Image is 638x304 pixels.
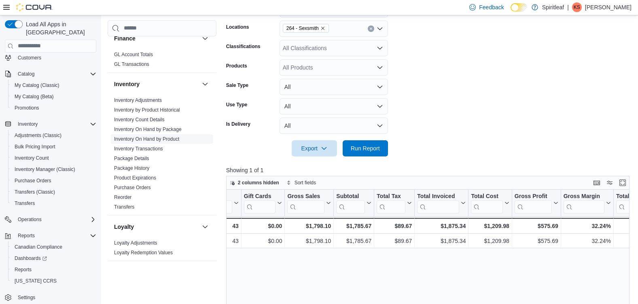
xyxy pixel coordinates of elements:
label: Use Type [226,101,247,108]
span: Transfers [15,200,35,207]
div: $1,209.98 [471,221,509,231]
span: Customers [15,53,96,63]
div: Net Sold [203,192,232,200]
span: Adjustments (Classic) [11,131,96,140]
h3: Loyalty [114,223,134,231]
span: [US_STATE] CCRS [15,278,57,284]
span: Inventory Count Details [114,116,165,123]
button: Inventory [200,79,210,89]
div: 32.24% [564,236,611,246]
span: Package Details [114,155,149,162]
button: Gross Margin [564,192,611,213]
button: Reports [15,231,38,241]
span: Sort fields [295,179,316,186]
button: Promotions [8,102,100,114]
button: Purchase Orders [8,175,100,186]
button: Run Report [343,140,388,156]
button: Finance [200,34,210,43]
p: Spiritleaf [542,2,564,12]
div: $1,875.34 [417,236,466,246]
a: Inventory On Hand by Package [114,127,182,132]
a: Inventory by Product Historical [114,107,180,113]
a: Bulk Pricing Import [11,142,59,152]
span: Adjustments (Classic) [15,132,61,139]
label: Locations [226,24,249,30]
label: Sale Type [226,82,248,89]
div: $1,875.34 [417,221,466,231]
button: Open list of options [377,25,383,32]
button: My Catalog (Classic) [8,80,100,91]
div: Finance [108,50,216,72]
span: My Catalog (Beta) [15,93,54,100]
div: $1,785.67 [336,221,371,231]
span: Promotions [15,105,39,111]
div: $1,798.10 [287,221,331,231]
a: Transfers [114,204,134,210]
div: Total Tax [377,192,405,200]
span: Washington CCRS [11,276,96,286]
div: Gross Profit [515,192,552,213]
div: $1,798.10 [287,236,331,246]
a: Inventory Count [11,153,52,163]
a: GL Account Totals [114,52,153,57]
span: Transfers (Classic) [11,187,96,197]
a: Adjustments (Classic) [11,131,65,140]
a: Inventory Manager (Classic) [11,165,78,174]
a: Loyalty Adjustments [114,240,157,246]
a: Settings [15,293,38,302]
div: Gross Margin [564,192,604,200]
span: Feedback [479,3,504,11]
a: Dashboards [8,253,100,264]
button: Customers [2,52,100,63]
div: Kennedy S [572,2,582,12]
a: Promotions [11,103,42,113]
button: Adjustments (Classic) [8,130,100,141]
div: $1,209.98 [471,236,509,246]
span: Customers [18,55,41,61]
span: GL Transactions [114,61,149,68]
span: GL Account Totals [114,51,153,58]
a: Product Expirations [114,175,156,181]
button: Display options [605,178,615,188]
span: Inventory On Hand by Package [114,126,182,133]
a: Inventory Adjustments [114,97,162,103]
button: Gift Cards [244,192,282,213]
span: Reports [15,266,32,273]
div: $89.67 [377,236,412,246]
h3: Inventory [114,80,140,88]
span: Inventory Transactions [114,146,163,152]
button: Inventory Count [8,152,100,164]
span: Canadian Compliance [15,244,62,250]
a: Package Details [114,156,149,161]
button: Loyalty [200,222,210,232]
span: Promotions [11,103,96,113]
a: My Catalog (Classic) [11,80,63,90]
div: $575.69 [515,221,558,231]
button: Open list of options [377,45,383,51]
button: Keyboard shortcuts [592,178,602,188]
button: Transfers (Classic) [8,186,100,198]
a: Purchase Orders [114,185,151,190]
span: Loyalty Redemption Values [114,249,173,256]
span: Reorder [114,194,131,201]
span: Run Report [351,144,380,152]
button: Inventory [114,80,199,88]
button: Canadian Compliance [8,241,100,253]
div: Subtotal [336,192,365,213]
button: Gross Profit [515,192,558,213]
span: Transfers [11,198,96,208]
button: [US_STATE] CCRS [8,275,100,287]
button: Finance [114,34,199,42]
span: Dashboards [11,253,96,263]
div: Total Cost [471,192,502,200]
button: All [280,79,388,95]
h3: Finance [114,34,136,42]
button: Transfers [8,198,100,209]
p: Showing 1 of 1 [226,166,634,174]
a: Customers [15,53,45,63]
img: Cova [16,3,53,11]
button: Inventory Manager (Classic) [8,164,100,175]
